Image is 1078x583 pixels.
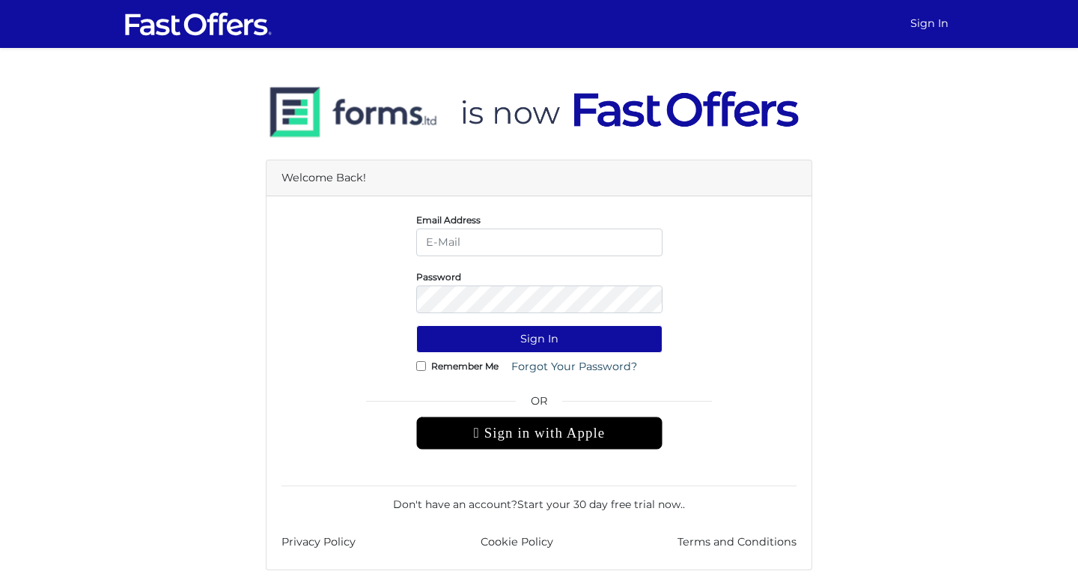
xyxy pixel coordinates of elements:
a: Sign In [904,9,954,38]
label: Password [416,275,461,279]
a: Forgot Your Password? [502,353,647,381]
span: OR [416,393,663,417]
label: Email Address [416,218,481,222]
a: Start your 30 day free trial now. [517,498,683,511]
a: Privacy Policy [281,534,356,551]
label: Remember Me [431,364,499,368]
button: Sign In [416,325,663,353]
a: Terms and Conditions [677,534,797,551]
input: E-Mail [416,229,663,256]
div: Sign in with Apple [416,417,663,450]
div: Welcome Back! [267,160,811,196]
a: Cookie Policy [481,534,553,551]
div: Don't have an account? . [281,486,797,513]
